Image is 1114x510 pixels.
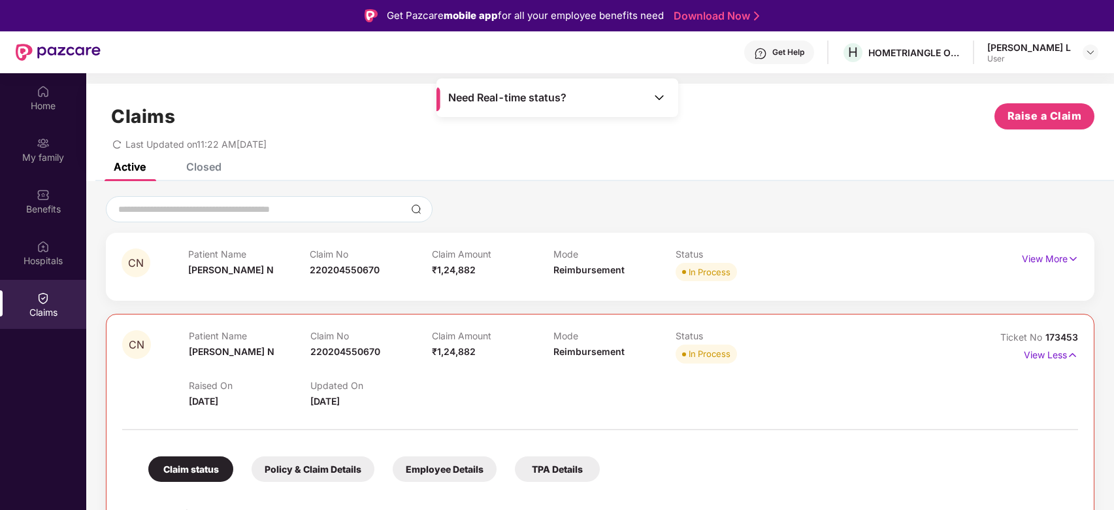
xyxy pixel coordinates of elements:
[112,139,122,150] span: redo
[689,347,730,360] div: In Process
[37,188,50,201] img: svg+xml;base64,PHN2ZyBpZD0iQmVuZWZpdHMiIHhtbG5zPSJodHRwOi8vd3d3LnczLm9yZy8yMDAwL3N2ZyIgd2lkdGg9Ij...
[868,46,960,59] div: HOMETRIANGLE ONLINE SERVICES PRIVATE LIMITED
[848,44,858,60] span: H
[754,47,767,60] img: svg+xml;base64,PHN2ZyBpZD0iSGVscC0zMngzMiIgeG1sbnM9Imh0dHA6Ly93d3cudzMub3JnLzIwMDAvc3ZnIiB3aWR0aD...
[125,139,267,150] span: Last Updated on 11:22 AM[DATE]
[448,91,566,105] span: Need Real-time status?
[189,346,274,357] span: [PERSON_NAME] N
[37,85,50,98] img: svg+xml;base64,PHN2ZyBpZD0iSG9tZSIgeG1sbnM9Imh0dHA6Ly93d3cudzMub3JnLzIwMDAvc3ZnIiB3aWR0aD0iMjAiIG...
[1024,345,1078,362] p: View Less
[393,456,497,482] div: Employee Details
[310,346,380,357] span: 220204550670
[676,330,797,341] p: Status
[310,396,340,407] span: [DATE]
[553,346,625,357] span: Reimbursement
[129,339,144,350] span: CN
[387,8,664,24] div: Get Pazcare for all your employee benefits need
[148,456,233,482] div: Claim status
[111,105,175,127] h1: Claims
[189,330,310,341] p: Patient Name
[689,265,730,279] div: In Process
[188,264,274,275] span: [PERSON_NAME] N
[1022,248,1079,266] p: View More
[987,41,1071,54] div: [PERSON_NAME] L
[432,330,553,341] p: Claim Amount
[987,54,1071,64] div: User
[128,258,144,269] span: CN
[310,264,380,275] span: 220204550670
[310,380,432,391] p: Updated On
[310,248,432,260] p: Claim No
[365,9,378,22] img: Logo
[772,47,804,58] div: Get Help
[252,456,374,482] div: Policy & Claim Details
[1008,108,1082,124] span: Raise a Claim
[37,240,50,253] img: svg+xml;base64,PHN2ZyBpZD0iSG9zcGl0YWxzIiB4bWxucz0iaHR0cDovL3d3dy53My5vcmcvMjAwMC9zdmciIHdpZHRoPS...
[310,330,432,341] p: Claim No
[188,248,310,260] p: Patient Name
[432,264,476,275] span: ₹1,24,882
[432,248,554,260] p: Claim Amount
[994,103,1094,129] button: Raise a Claim
[37,137,50,150] img: svg+xml;base64,PHN2ZyB3aWR0aD0iMjAiIGhlaWdodD0iMjAiIHZpZXdCb3g9IjAgMCAyMCAyMCIgZmlsbD0ibm9uZSIgeG...
[674,9,755,23] a: Download Now
[553,330,675,341] p: Mode
[676,248,798,260] p: Status
[189,396,218,407] span: [DATE]
[1068,252,1079,266] img: svg+xml;base64,PHN2ZyB4bWxucz0iaHR0cDovL3d3dy53My5vcmcvMjAwMC9zdmciIHdpZHRoPSIxNyIgaGVpZ2h0PSIxNy...
[515,456,600,482] div: TPA Details
[189,380,310,391] p: Raised On
[37,292,50,305] img: svg+xml;base64,PHN2ZyBpZD0iQ2xhaW0iIHhtbG5zPSJodHRwOi8vd3d3LnczLm9yZy8yMDAwL3N2ZyIgd2lkdGg9IjIwIi...
[1045,331,1078,343] span: 173453
[1067,348,1078,362] img: svg+xml;base64,PHN2ZyB4bWxucz0iaHR0cDovL3d3dy53My5vcmcvMjAwMC9zdmciIHdpZHRoPSIxNyIgaGVpZ2h0PSIxNy...
[186,160,221,173] div: Closed
[444,9,498,22] strong: mobile app
[114,160,146,173] div: Active
[16,44,101,61] img: New Pazcare Logo
[1085,47,1096,58] img: svg+xml;base64,PHN2ZyBpZD0iRHJvcGRvd24tMzJ4MzIiIHhtbG5zPSJodHRwOi8vd3d3LnczLm9yZy8yMDAwL3N2ZyIgd2...
[1000,331,1045,343] span: Ticket No
[553,248,676,260] p: Mode
[432,346,476,357] span: ₹1,24,882
[653,91,666,104] img: Toggle Icon
[553,264,625,275] span: Reimbursement
[411,204,421,214] img: svg+xml;base64,PHN2ZyBpZD0iU2VhcmNoLTMyeDMyIiB4bWxucz0iaHR0cDovL3d3dy53My5vcmcvMjAwMC9zdmciIHdpZH...
[754,9,759,23] img: Stroke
